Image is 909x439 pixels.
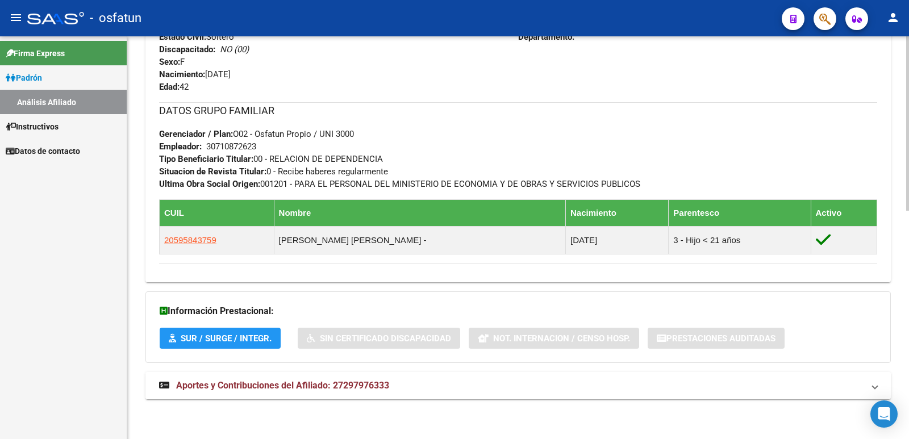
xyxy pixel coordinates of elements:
[159,154,383,164] span: 00 - RELACION DE DEPENDENCIA
[159,32,206,42] strong: Estado Civil:
[159,32,234,42] span: Soltero
[160,199,274,226] th: CUIL
[159,57,180,67] strong: Sexo:
[6,120,59,133] span: Instructivos
[160,328,281,349] button: SUR / SURGE / INTEGR.
[159,129,354,139] span: O02 - Osfatun Propio / UNI 3000
[811,199,877,226] th: Activo
[6,145,80,157] span: Datos de contacto
[164,235,216,245] span: 20595843759
[159,179,640,189] span: 001201 - PARA EL PERSONAL DEL MINISTERIO DE ECONOMIA Y DE OBRAS Y SERVICIOS PUBLICOS
[320,333,451,344] span: Sin Certificado Discapacidad
[6,72,42,84] span: Padrón
[159,82,189,92] span: 42
[469,328,639,349] button: Not. Internacion / Censo Hosp.
[493,333,630,344] span: Not. Internacion / Censo Hosp.
[886,11,900,24] mat-icon: person
[669,199,811,226] th: Parentesco
[870,400,898,428] div: Open Intercom Messenger
[159,179,260,189] strong: Ultima Obra Social Origen:
[176,380,389,391] span: Aportes y Contribuciones del Afiliado: 27297976333
[145,372,891,399] mat-expansion-panel-header: Aportes y Contribuciones del Afiliado: 27297976333
[159,44,215,55] strong: Discapacitado:
[159,166,266,177] strong: Situacion de Revista Titular:
[274,199,565,226] th: Nombre
[159,154,253,164] strong: Tipo Beneficiario Titular:
[220,44,249,55] i: NO (00)
[159,166,388,177] span: 0 - Recibe haberes regularmente
[160,303,877,319] h3: Información Prestacional:
[159,103,877,119] h3: DATOS GRUPO FAMILIAR
[159,69,205,80] strong: Nacimiento:
[565,226,668,254] td: [DATE]
[518,32,574,42] strong: Departamento:
[565,199,668,226] th: Nacimiento
[90,6,141,31] span: - osfatun
[669,226,811,254] td: 3 - Hijo < 21 años
[159,82,180,92] strong: Edad:
[181,333,272,344] span: SUR / SURGE / INTEGR.
[159,129,233,139] strong: Gerenciador / Plan:
[298,328,460,349] button: Sin Certificado Discapacidad
[274,226,565,254] td: [PERSON_NAME] [PERSON_NAME] -
[159,69,231,80] span: [DATE]
[206,140,256,153] div: 30710872623
[159,141,202,152] strong: Empleador:
[666,333,775,344] span: Prestaciones Auditadas
[159,57,185,67] span: F
[648,328,785,349] button: Prestaciones Auditadas
[9,11,23,24] mat-icon: menu
[6,47,65,60] span: Firma Express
